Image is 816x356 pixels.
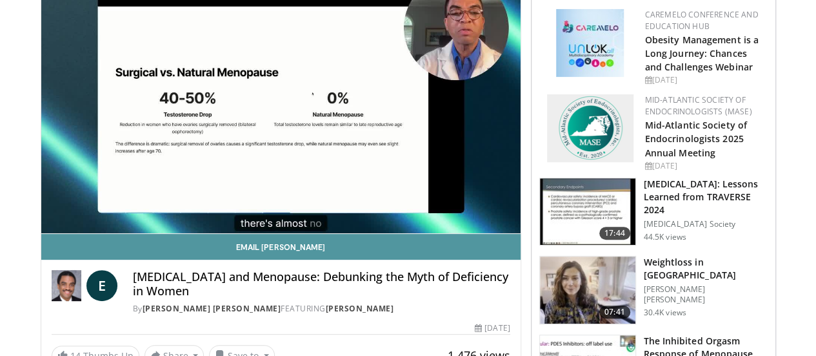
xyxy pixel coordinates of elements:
[645,160,765,172] div: [DATE]
[599,227,630,240] span: 17:44
[645,9,759,32] a: CaReMeLO Conference and Education Hub
[143,303,281,314] a: [PERSON_NAME] [PERSON_NAME]
[644,232,686,242] p: 44.5K views
[41,234,521,260] a: Email [PERSON_NAME]
[475,322,510,334] div: [DATE]
[644,308,686,318] p: 30.4K views
[645,34,759,73] a: Obesity Management is a Long Journey: Chances and Challenges Webinar
[52,270,81,301] img: Dr. Eldred B. Taylor
[599,306,630,319] span: 07:41
[133,303,510,315] div: By FEATURING
[133,270,510,298] h4: [MEDICAL_DATA] and Menopause: Debunking the Myth of Deficiency in Women
[539,256,768,324] a: 07:41 Weightloss in [GEOGRAPHIC_DATA] [PERSON_NAME] [PERSON_NAME] 30.4K views
[644,219,768,229] p: [MEDICAL_DATA] Society
[644,284,768,305] p: [PERSON_NAME] [PERSON_NAME]
[556,9,624,77] img: 45df64a9-a6de-482c-8a90-ada250f7980c.png.150x105_q85_autocrop_double_scale_upscale_version-0.2.jpg
[645,74,765,86] div: [DATE]
[644,178,768,216] h3: [MEDICAL_DATA]: Lessons Learned from TRAVERSE 2024
[645,94,752,117] a: Mid-Atlantic Society of Endocrinologists (MASE)
[86,270,117,301] a: E
[547,94,633,162] img: f382488c-070d-4809-84b7-f09b370f5972.png.150x105_q85_autocrop_double_scale_upscale_version-0.2.png
[326,303,394,314] a: [PERSON_NAME]
[540,257,635,324] img: 9983fed1-7565-45be-8934-aef1103ce6e2.150x105_q85_crop-smart_upscale.jpg
[540,178,635,246] img: 1317c62a-2f0d-4360-bee0-b1bff80fed3c.150x105_q85_crop-smart_upscale.jpg
[539,178,768,246] a: 17:44 [MEDICAL_DATA]: Lessons Learned from TRAVERSE 2024 [MEDICAL_DATA] Society 44.5K views
[644,256,768,282] h3: Weightloss in [GEOGRAPHIC_DATA]
[645,119,747,158] a: Mid-Atlantic Society of Endocrinologists 2025 Annual Meeting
